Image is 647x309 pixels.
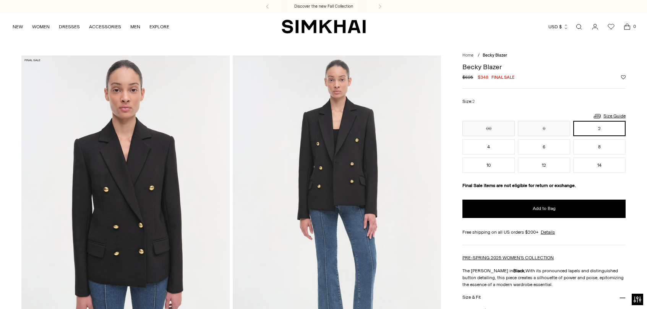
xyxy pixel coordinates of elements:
[294,3,353,10] a: Discover the new Fall Collection
[513,268,525,273] strong: Black.
[518,121,570,136] button: 0
[619,19,635,34] a: Open cart modal
[541,229,555,236] a: Details
[462,52,626,59] nav: breadcrumbs
[593,111,626,121] a: Size Guide
[573,139,626,154] button: 8
[462,200,626,218] button: Add to Bag
[603,19,619,34] a: Wishlist
[571,19,587,34] a: Open search modal
[130,18,140,35] a: MEN
[533,205,556,212] span: Add to Bag
[462,288,626,307] button: Size & Fit
[32,18,50,35] a: WOMEN
[573,158,626,173] button: 14
[483,53,507,58] span: Becky Blazer
[631,23,638,30] span: 0
[462,74,473,81] s: $695
[462,255,554,260] a: PRE-SPRING 2025 WOMEN'S COLLECTION
[462,183,576,188] strong: Final Sale items are not eligible for return or exchange.
[518,158,570,173] button: 12
[472,99,475,104] span: 2
[462,267,626,288] p: The [PERSON_NAME] in With its pronounced lapels and distinguished button detailing, this piece cr...
[13,18,23,35] a: NEW
[462,158,515,173] button: 10
[462,53,473,58] a: Home
[518,139,570,154] button: 6
[462,98,475,105] label: Size:
[149,18,169,35] a: EXPLORE
[548,18,569,35] button: USD $
[462,121,515,136] button: 00
[478,74,488,81] span: $348
[462,229,626,236] div: Free shipping on all US orders $200+
[478,52,480,59] div: /
[462,139,515,154] button: 4
[89,18,121,35] a: ACCESSORIES
[282,19,366,34] a: SIMKHAI
[621,75,626,80] button: Add to Wishlist
[59,18,80,35] a: DRESSES
[587,19,603,34] a: Go to the account page
[462,295,481,300] h3: Size & Fit
[462,63,626,70] h1: Becky Blazer
[573,121,626,136] button: 2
